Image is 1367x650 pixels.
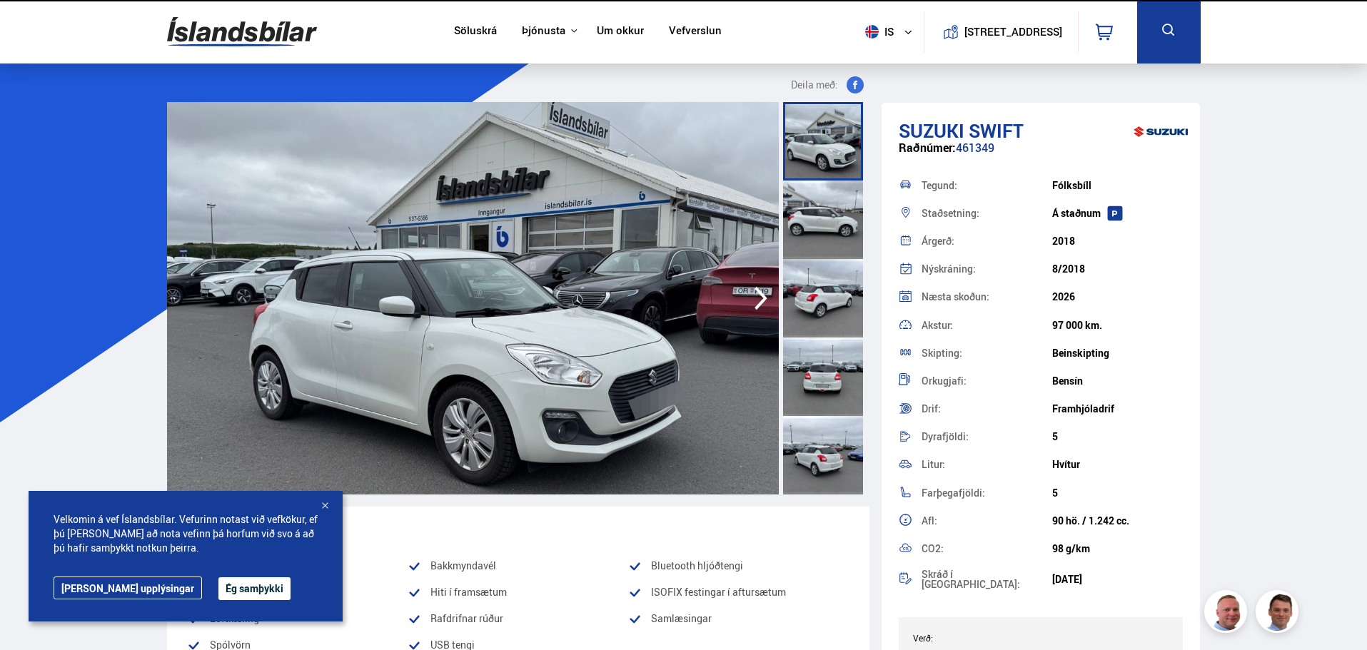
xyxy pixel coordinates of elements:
[859,25,895,39] span: is
[628,584,849,601] li: ISOFIX festingar í aftursætum
[408,610,628,627] li: Rafdrifnar rúður
[1052,208,1183,219] div: Á staðnum
[922,432,1052,442] div: Dyrafjöldi:
[628,557,849,574] li: Bluetooth hljóðtengi
[408,584,628,601] li: Hiti í framsætum
[922,488,1052,498] div: Farþegafjöldi:
[1052,180,1183,191] div: Fólksbíll
[922,208,1052,218] div: Staðsetning:
[922,544,1052,554] div: CO2:
[1052,515,1183,527] div: 90 hö. / 1.242 cc.
[1052,403,1183,415] div: Framhjóladrif
[1052,459,1183,470] div: Hvítur
[167,9,317,55] img: G0Ugv5HjCgRt.svg
[408,557,628,574] li: Bakkmyndavél
[669,24,722,39] a: Vefverslun
[522,24,565,38] button: Þjónusta
[1052,574,1183,585] div: [DATE]
[1052,543,1183,554] div: 98 g/km
[218,577,291,600] button: Ég samþykki
[1258,592,1301,635] img: FbJEzSuNWCJXmdc-.webp
[1052,263,1183,275] div: 8/2018
[922,236,1052,246] div: Árgerð:
[922,320,1052,330] div: Akstur:
[1052,431,1183,442] div: 5
[899,141,1184,169] div: 461349
[922,516,1052,526] div: Afl:
[922,264,1052,274] div: Nýskráning:
[922,404,1052,414] div: Drif:
[1052,235,1183,247] div: 2018
[922,348,1052,358] div: Skipting:
[54,512,318,555] span: Velkomin á vef Íslandsbílar. Vefurinn notast við vefkökur, ef þú [PERSON_NAME] að nota vefinn þá ...
[628,610,849,627] li: Samlæsingar
[865,25,879,39] img: svg+xml;base64,PHN2ZyB4bWxucz0iaHR0cDovL3d3dy53My5vcmcvMjAwMC9zdmciIHdpZHRoPSI1MTIiIGhlaWdodD0iNT...
[54,577,202,599] a: [PERSON_NAME] upplýsingar
[922,292,1052,302] div: Næsta skoðun:
[1052,487,1183,499] div: 5
[922,569,1052,589] div: Skráð í [GEOGRAPHIC_DATA]:
[922,459,1052,469] div: Litur:
[1052,375,1183,387] div: Bensín
[1052,291,1183,303] div: 2026
[859,11,924,53] button: is
[785,76,869,93] button: Deila með:
[187,518,849,539] div: Vinsæll búnaður
[454,24,497,39] a: Söluskrá
[1052,347,1183,359] div: Beinskipting
[899,140,956,156] span: Raðnúmer:
[1052,320,1183,331] div: 97 000 km.
[970,26,1057,38] button: [STREET_ADDRESS]
[969,118,1024,143] span: Swift
[922,181,1052,191] div: Tegund:
[597,24,644,39] a: Um okkur
[167,102,779,494] img: 3514078.jpeg
[932,11,1070,52] a: [STREET_ADDRESS]
[922,376,1052,386] div: Orkugjafi:
[1206,592,1249,635] img: siFngHWaQ9KaOqBr.png
[791,76,838,93] span: Deila með:
[899,118,964,143] span: Suzuki
[913,633,1041,643] div: Verð:
[1132,110,1189,154] img: brand logo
